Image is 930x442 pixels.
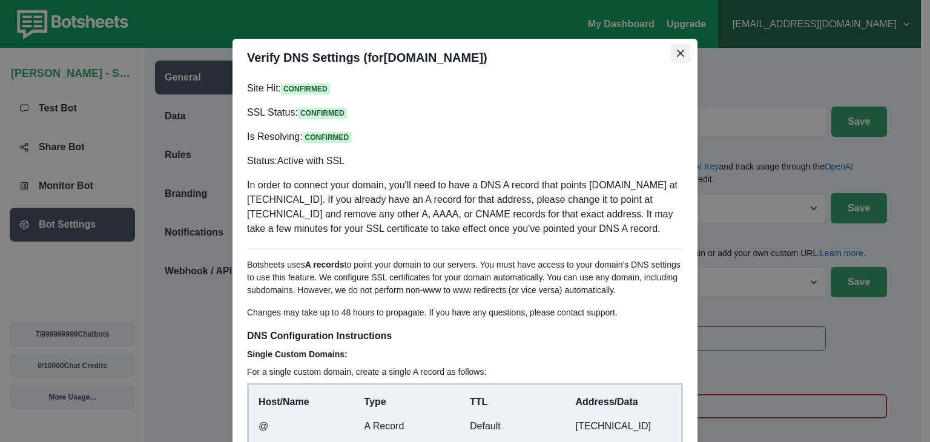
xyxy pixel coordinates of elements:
[247,178,683,236] p: In order to connect your domain, you'll need to have a DNS A record that points [DOMAIN_NAME] at ...
[247,105,683,120] p: SSL Status:
[364,395,461,409] p: Type
[247,81,683,96] p: Site Hit:
[259,395,355,409] p: Host/Name
[247,259,683,297] p: Botsheets uses to point your domain to our servers. You must have access to your domain's DNS set...
[303,132,352,143] span: Confirmed
[247,130,683,144] p: Is Resolving:
[232,39,697,76] header: Verify DNS Settings (for [DOMAIN_NAME] )
[305,260,345,269] b: A records
[247,348,683,361] p: Single Custom Domains:
[247,306,683,319] p: Changes may take up to 48 hours to propagate. If you have any questions, please contact support.
[247,329,683,343] p: DNS Configuration Instructions
[576,395,672,409] p: Address/Data
[298,108,347,119] span: Confirmed
[470,419,566,434] p: Default
[470,395,566,409] p: TTL
[576,419,672,434] p: [TECHNICAL_ID]
[247,366,683,378] p: For a single custom domain, create a single A record as follows:
[259,419,355,434] p: @
[281,84,330,94] span: Confirmed
[247,154,683,168] p: Status: Active with SSL
[671,44,690,63] button: Close
[364,419,461,434] p: A Record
